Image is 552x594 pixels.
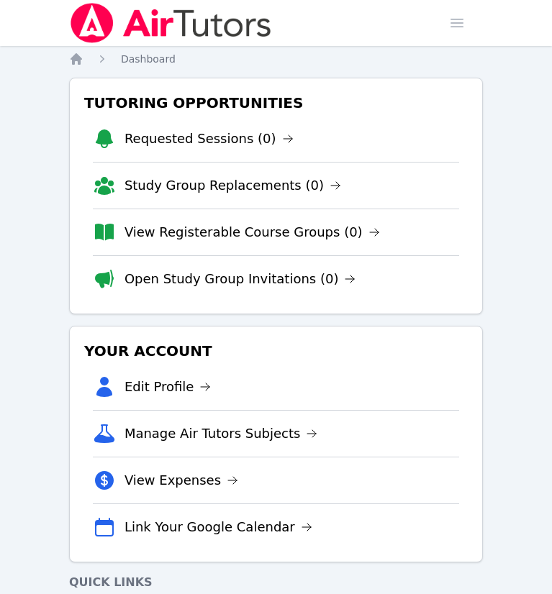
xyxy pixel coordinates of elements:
a: View Expenses [125,470,238,490]
a: Edit Profile [125,377,212,397]
h3: Your Account [81,338,471,364]
a: Manage Air Tutors Subjects [125,424,318,444]
span: Dashboard [121,53,176,65]
a: Requested Sessions (0) [125,129,294,149]
a: Dashboard [121,52,176,66]
h3: Tutoring Opportunities [81,90,471,116]
h4: Quick Links [69,574,483,591]
img: Air Tutors [69,3,273,43]
a: Link Your Google Calendar [125,517,312,537]
nav: Breadcrumb [69,52,483,66]
a: Open Study Group Invitations (0) [125,269,356,289]
a: Study Group Replacements (0) [125,175,341,196]
a: View Registerable Course Groups (0) [125,222,380,242]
